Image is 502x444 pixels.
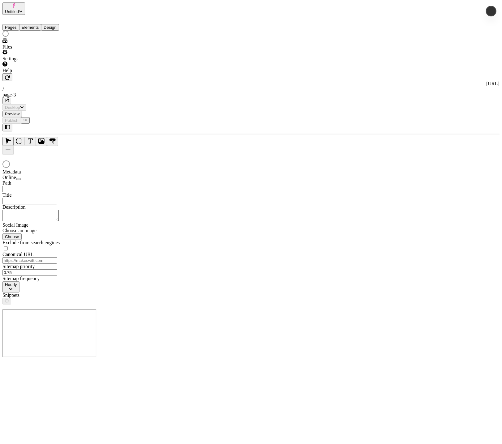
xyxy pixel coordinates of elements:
button: Untitled [2,2,25,15]
span: Choose [5,234,19,239]
span: Description [2,204,26,210]
iframe: Cookie Feature Detection [2,310,96,357]
button: Desktop [2,104,26,111]
span: Preview [5,112,19,116]
span: Sitemap frequency [2,276,40,281]
button: Hourly [2,281,19,292]
div: page-3 [2,92,500,98]
div: Choose an image [2,228,77,233]
span: Title [2,192,12,198]
div: / [2,87,500,92]
span: Untitled [5,9,19,14]
div: Help [2,68,77,73]
button: Box [14,137,25,146]
button: Elements [19,24,41,31]
span: Online [2,175,16,180]
button: Button [47,137,58,146]
button: Image [36,137,47,146]
span: Desktop [5,105,20,110]
span: Publish [5,118,19,123]
span: Exclude from search engines [2,240,60,245]
div: Metadata [2,169,77,175]
div: Settings [2,56,77,62]
div: Snippets [2,292,77,298]
input: https://makeswift.com [2,257,57,264]
div: Files [2,44,77,50]
div: [URL] [2,81,500,87]
button: Design [41,24,59,31]
button: Pages [2,24,19,31]
span: Canonical URL [2,252,34,257]
button: Preview [2,111,22,117]
span: Path [2,180,11,186]
button: Text [25,137,36,146]
button: Choose [2,233,22,240]
span: Sitemap priority [2,264,35,269]
span: Hourly [5,282,17,287]
span: Social Image [2,222,28,228]
button: Publish [2,117,21,124]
